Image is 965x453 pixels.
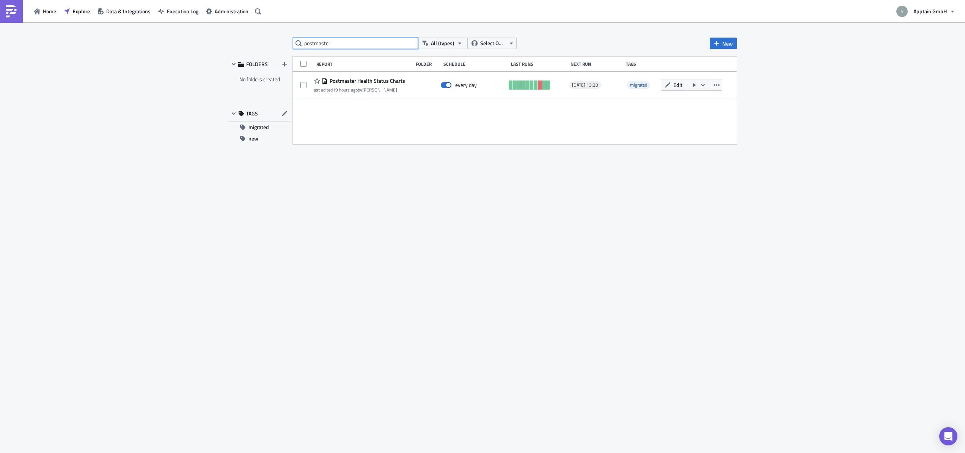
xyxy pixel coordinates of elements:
span: new [248,133,258,144]
span: [DATE] 13:30 [572,82,598,88]
div: Next Run [571,61,622,67]
button: Select Owner [467,38,517,49]
button: migrated [228,122,291,133]
button: Administration [202,5,252,17]
div: Folder [416,61,440,67]
input: Search Reports [293,38,418,49]
button: Home [30,5,60,17]
span: Edit [673,81,682,89]
div: Schedule [443,61,507,67]
div: Tags [626,61,658,67]
span: migrated [248,122,269,133]
span: TAGS [246,110,258,117]
div: last edited by [PERSON_NAME] [313,87,405,93]
button: Apptain GmbH [892,3,959,20]
div: No folders created [228,72,291,87]
div: Last Runs [511,61,567,67]
span: New [722,39,733,47]
span: FOLDERS [246,61,268,68]
img: Avatar [896,5,908,18]
span: Home [43,7,56,15]
button: Explore [60,5,94,17]
span: Data & Integrations [106,7,151,15]
span: migrated [627,81,650,89]
div: every day [455,82,477,88]
time: 2025-09-11T11:02:06Z [333,86,358,93]
button: New [710,38,737,49]
span: All (types) [431,39,454,47]
span: Apptain GmbH [913,7,947,15]
div: Report [316,61,412,67]
img: PushMetrics [5,5,17,17]
button: All (types) [418,38,467,49]
div: Open Intercom Messenger [939,427,957,445]
span: Administration [215,7,248,15]
span: Select Owner [480,39,506,47]
span: Postmaster Health Status Charts [328,77,405,84]
button: Edit [661,79,686,91]
span: Execution Log [167,7,198,15]
button: Data & Integrations [94,5,154,17]
button: Execution Log [154,5,202,17]
span: migrated [630,81,647,88]
span: Explore [72,7,90,15]
button: new [228,133,291,144]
